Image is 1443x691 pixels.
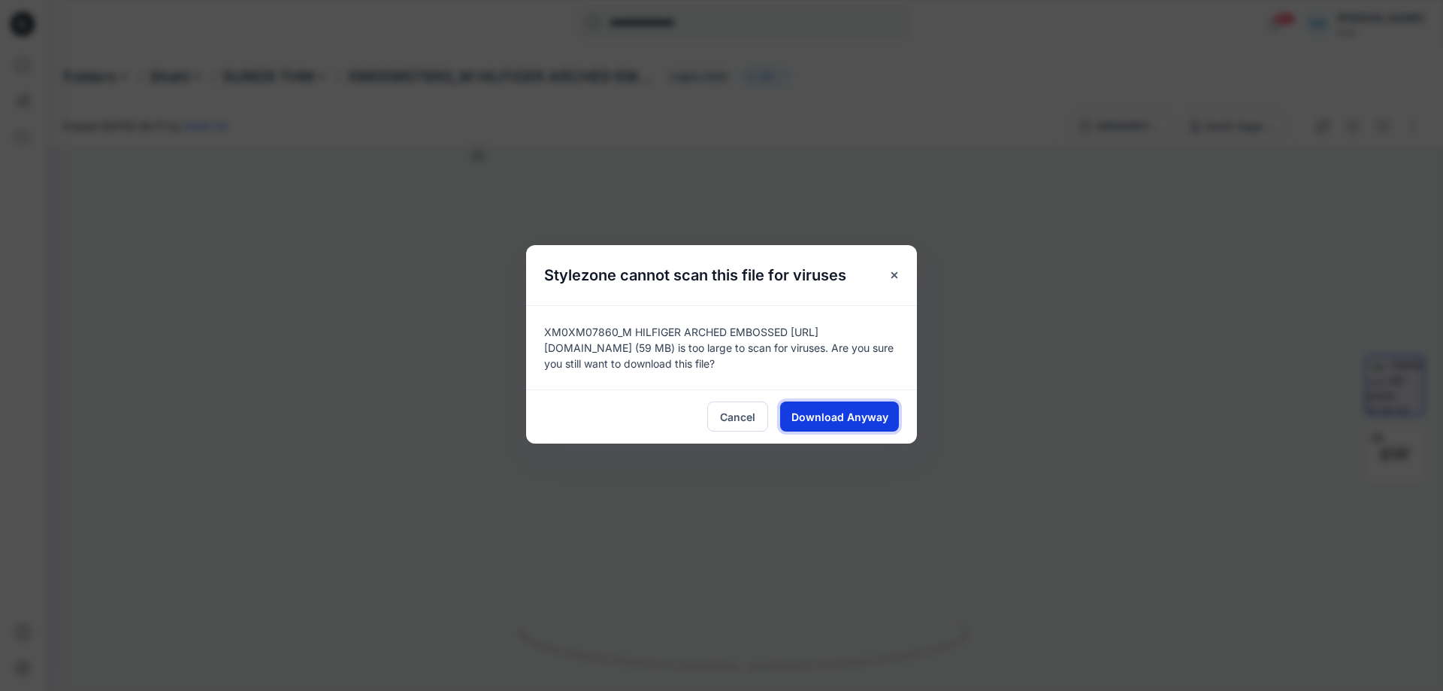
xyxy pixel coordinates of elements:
button: Download Anyway [780,402,899,432]
button: Close [881,262,908,289]
div: XM0XM07860_M HILFIGER ARCHED EMBOSSED [URL][DOMAIN_NAME] (59 MB) is too large to scan for viruses... [526,305,917,389]
button: Cancel [707,402,768,432]
span: Cancel [720,409,755,425]
span: Download Anyway [791,409,888,425]
h5: Stylezone cannot scan this file for viruses [526,245,864,305]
